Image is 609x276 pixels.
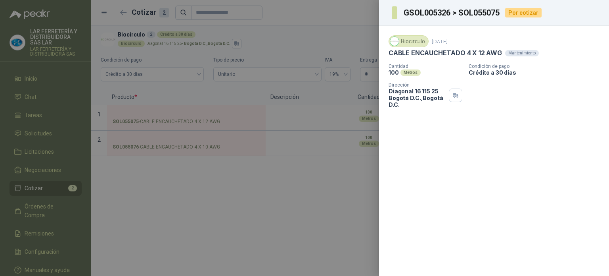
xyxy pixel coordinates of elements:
img: Company Logo [390,37,399,46]
p: 100 [389,69,399,76]
p: Diagonal 16 115 25 Bogotá D.C. , Bogotá D.C. [389,88,446,108]
p: CABLE ENCAUCHETADO 4 X 12 AWG [389,49,502,57]
div: Biocirculo [389,35,429,47]
p: Condición de pago [469,64,606,69]
p: [DATE] [432,39,448,44]
p: Dirección [389,82,446,88]
div: Mantenimiento [505,50,539,56]
h3: GSOL005326 > SOL055075 [404,9,500,17]
p: Cantidad [389,64,462,69]
div: Metros [400,69,421,76]
p: Crédito a 30 días [469,69,606,76]
div: Por cotizar [505,8,542,17]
